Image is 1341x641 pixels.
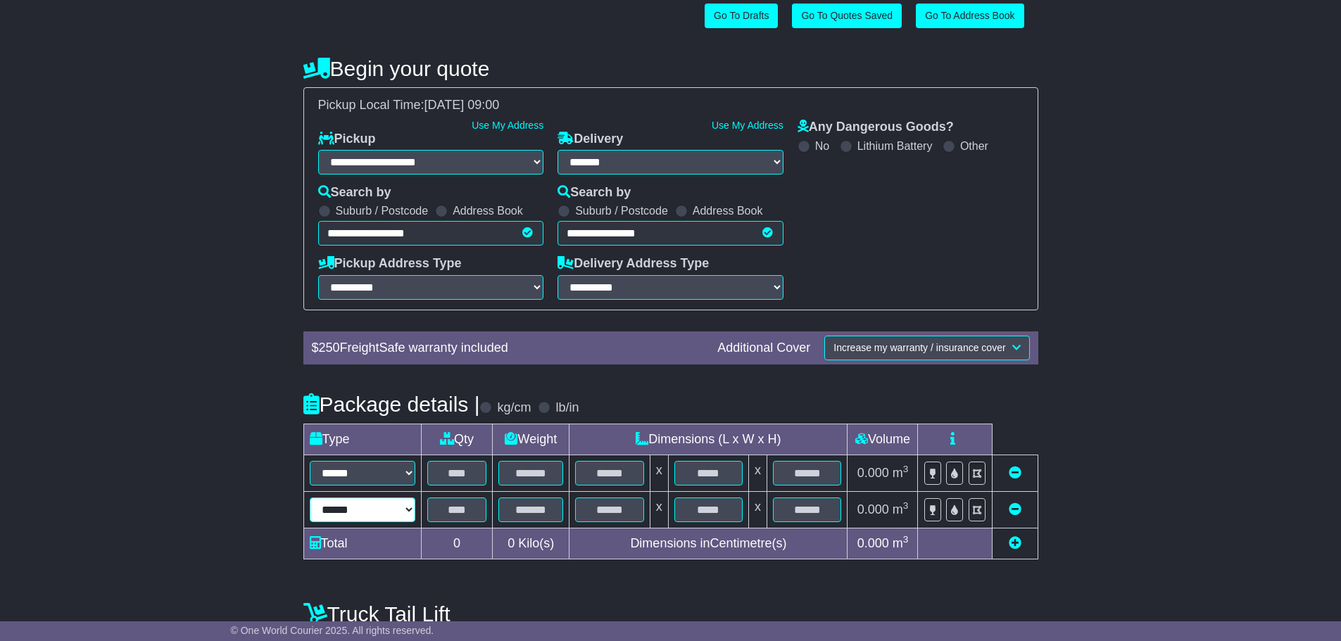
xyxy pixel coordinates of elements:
[318,132,376,147] label: Pickup
[903,534,909,545] sup: 3
[693,204,763,217] label: Address Book
[650,455,668,491] td: x
[558,185,631,201] label: Search by
[318,256,462,272] label: Pickup Address Type
[857,466,889,480] span: 0.000
[303,528,421,559] td: Total
[749,455,767,491] td: x
[319,341,340,355] span: 250
[798,120,954,135] label: Any Dangerous Goods?
[916,4,1024,28] a: Go To Address Book
[305,341,711,356] div: $ FreightSafe warranty included
[558,132,623,147] label: Delivery
[893,536,909,550] span: m
[497,400,531,416] label: kg/cm
[472,120,543,131] a: Use My Address
[650,491,668,528] td: x
[569,424,848,455] td: Dimensions (L x W x H)
[857,139,933,153] label: Lithium Battery
[833,342,1005,353] span: Increase my warranty / insurance cover
[424,98,500,112] span: [DATE] 09:00
[815,139,829,153] label: No
[311,98,1031,113] div: Pickup Local Time:
[303,424,421,455] td: Type
[903,464,909,474] sup: 3
[421,424,493,455] td: Qty
[508,536,515,550] span: 0
[848,424,918,455] td: Volume
[1009,536,1021,550] a: Add new item
[421,528,493,559] td: 0
[303,602,1038,626] h4: Truck Tail Lift
[555,400,579,416] label: lb/in
[493,424,569,455] td: Weight
[318,185,391,201] label: Search by
[857,502,889,516] span: 0.000
[336,204,429,217] label: Suburb / Postcode
[558,256,709,272] label: Delivery Address Type
[960,139,988,153] label: Other
[303,393,480,416] h4: Package details |
[453,204,523,217] label: Address Book
[569,528,848,559] td: Dimensions in Centimetre(s)
[303,57,1038,80] h4: Begin your quote
[792,4,902,28] a: Go To Quotes Saved
[231,625,434,636] span: © One World Courier 2025. All rights reserved.
[705,4,778,28] a: Go To Drafts
[893,466,909,480] span: m
[712,120,783,131] a: Use My Address
[1009,466,1021,480] a: Remove this item
[710,341,817,356] div: Additional Cover
[1009,502,1021,516] a: Remove this item
[893,502,909,516] span: m
[824,336,1029,360] button: Increase my warranty / insurance cover
[749,491,767,528] td: x
[903,500,909,511] sup: 3
[857,536,889,550] span: 0.000
[575,204,668,217] label: Suburb / Postcode
[493,528,569,559] td: Kilo(s)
